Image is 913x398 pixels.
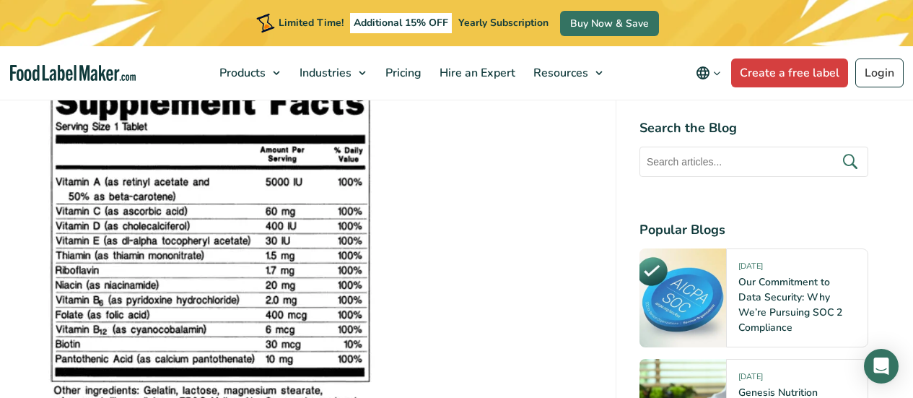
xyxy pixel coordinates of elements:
[639,147,868,177] input: Search articles...
[350,13,452,33] span: Additional 15% OFF
[864,349,899,384] div: Open Intercom Messenger
[435,65,517,81] span: Hire an Expert
[381,65,423,81] span: Pricing
[529,65,590,81] span: Resources
[738,371,763,388] span: [DATE]
[279,16,344,30] span: Limited Time!
[855,59,904,87] a: Login
[377,46,427,100] a: Pricing
[291,46,373,100] a: Industries
[215,65,267,81] span: Products
[431,46,521,100] a: Hire an Expert
[295,65,353,81] span: Industries
[639,220,868,240] h4: Popular Blogs
[525,46,610,100] a: Resources
[738,261,763,277] span: [DATE]
[560,11,659,36] a: Buy Now & Save
[686,59,731,87] button: Change language
[738,275,842,334] a: Our Commitment to Data Security: Why We’re Pursuing SOC 2 Compliance
[458,16,549,30] span: Yearly Subscription
[639,118,868,138] h4: Search the Blog
[10,65,136,82] a: Food Label Maker homepage
[211,46,287,100] a: Products
[731,59,848,87] a: Create a free label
